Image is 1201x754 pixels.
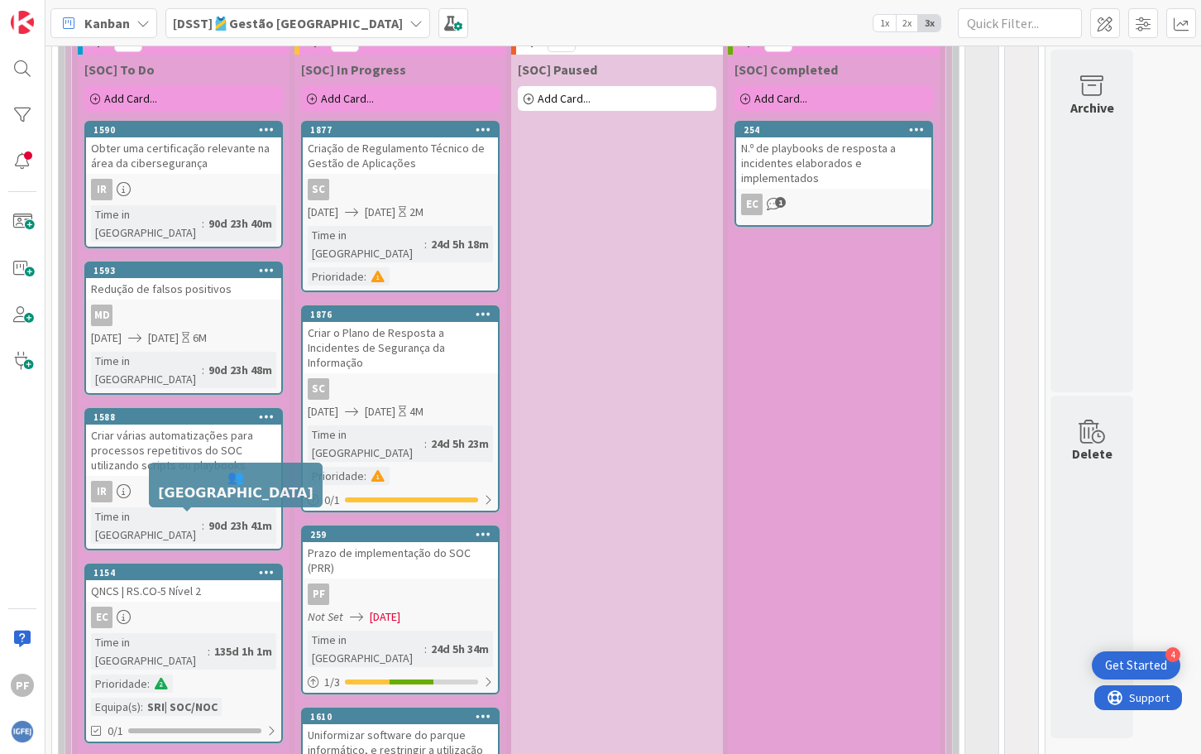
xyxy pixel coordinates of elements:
[202,214,204,233] span: :
[11,720,34,743] img: avatar
[86,410,281,476] div: 1588Criar várias automatizações para processos repetitivos do SOC utilizando scripts ou playbooks
[744,124,931,136] div: 254
[91,179,112,200] div: IR
[364,467,366,485] span: :
[204,361,276,379] div: 90d 23h 48m
[303,122,498,174] div: 1877Criação de Regulamento Técnico de Gestão de Aplicações
[321,91,374,106] span: Add Card...
[958,8,1082,38] input: Quick Filter...
[303,122,498,137] div: 1877
[310,124,498,136] div: 1877
[538,91,591,106] span: Add Card...
[86,278,281,300] div: Redução de falsos positivos
[93,411,281,423] div: 1588
[202,516,204,535] span: :
[303,179,498,200] div: SC
[210,642,276,660] div: 135d 1h 1m
[91,352,202,388] div: Time in [GEOGRAPHIC_DATA]
[736,137,931,189] div: N.º de playbooks de resposta a incidentes elaborados e implementados
[308,425,424,462] div: Time in [GEOGRAPHIC_DATA]
[308,609,343,624] i: Not Set
[173,15,403,31] b: [DSST]🎽Gestão [GEOGRAPHIC_DATA]
[143,698,222,716] div: SRI| SOC/NOC
[734,121,933,227] a: 254N.º de playbooks de resposta a incidentes elaborados e implementadosEC
[104,91,157,106] span: Add Card...
[308,267,364,286] div: Prioridade
[308,378,329,400] div: SC
[301,526,500,694] a: 259Prazo de implementação do SOC (PRR)PFNot Set[DATE]Time in [GEOGRAPHIC_DATA]:24d 5h 34m1/3
[308,467,364,485] div: Prioridade
[364,267,366,286] span: :
[308,631,424,667] div: Time in [GEOGRAPHIC_DATA]
[303,137,498,174] div: Criação de Regulamento Técnico de Gestão de Aplicações
[741,194,763,215] div: EC
[370,608,400,626] span: [DATE]
[84,564,283,743] a: 1154QNCS | RS.CO-5 Nível 2ECTime in [GEOGRAPHIC_DATA]:135d 1h 1mPrioridade:Equipa(s):SRI| SOC/NOC0/1
[193,329,207,347] div: 6M
[86,425,281,476] div: Criar várias automatizações para processos repetitivos do SOC utilizando scripts ou playbooks
[93,124,281,136] div: 1590
[202,361,204,379] span: :
[301,61,406,78] span: [SOC] In Progress
[365,403,395,420] span: [DATE]
[86,607,281,628] div: EC
[91,675,147,693] div: Prioridade
[86,137,281,174] div: Obter uma certificação relevante na área da cibersegurança
[427,235,493,253] div: 24d 5h 18m
[91,607,112,628] div: EC
[310,309,498,320] div: 1876
[427,435,493,453] div: 24d 5h 23m
[108,723,123,740] span: 0/1
[303,672,498,693] div: 1/3
[736,122,931,189] div: 254N.º de playbooks de resposta a incidentes elaborados e implementados
[86,565,281,602] div: 1154QNCS | RS.CO-5 Nível 2
[1105,657,1167,674] div: Get Started
[303,307,498,373] div: 1876Criar o Plano de Resposta a Incidentes de Segurança da Informação
[11,11,34,34] img: Visit kanbanzone.com
[303,584,498,605] div: PF
[86,305,281,326] div: MD
[93,265,281,276] div: 1593
[303,542,498,579] div: Prazo de implementação do SOC (PRR)
[86,565,281,580] div: 1154
[301,121,500,292] a: 1877Criação de Regulamento Técnico de Gestão de AplicaçõesSC[DATE][DATE]2MTime in [GEOGRAPHIC_DAT...
[86,263,281,300] div: 1593Redução de falsos positivos
[775,197,786,208] span: 1
[734,61,838,78] span: [SOC] Completed
[93,567,281,579] div: 1154
[736,122,931,137] div: 254
[35,2,75,22] span: Support
[427,640,493,658] div: 24d 5h 34m
[156,469,316,501] h5: 👥 [GEOGRAPHIC_DATA]
[301,305,500,512] a: 1876Criar o Plano de Resposta a Incidentes de Segurança da InformaçãoSC[DATE][DATE]4MTime in [GEO...
[303,490,498,511] div: 0/1
[91,698,141,716] div: Equipa(s)
[308,403,338,420] span: [DATE]
[11,674,34,697] div: PF
[303,322,498,373] div: Criar o Plano de Resposta a Incidentes de Segurança da Informação
[303,307,498,322] div: 1876
[86,580,281,602] div: QNCS | RS.CO-5 Nível 2
[204,516,276,535] div: 90d 23h 41m
[86,410,281,425] div: 1588
[204,214,276,233] div: 90d 23h 40m
[424,235,427,253] span: :
[518,61,597,78] span: [SOC] Paused
[91,329,122,347] span: [DATE]
[91,305,112,326] div: MD
[308,179,329,200] div: SC
[86,263,281,278] div: 1593
[324,492,340,509] span: 0 / 1
[896,15,918,31] span: 2x
[310,529,498,540] div: 259
[736,194,931,215] div: EC
[148,329,179,347] span: [DATE]
[91,481,112,502] div: IR
[84,61,155,78] span: [SOC] To Do
[84,408,283,550] a: 1588Criar várias automatizações para processos repetitivos do SOC utilizando scripts ou playbooks...
[754,91,807,106] span: Add Card...
[141,698,143,716] span: :
[303,378,498,400] div: SC
[86,122,281,174] div: 1590Obter uma certificação relevante na área da cibersegurança
[91,633,208,670] div: Time in [GEOGRAPHIC_DATA]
